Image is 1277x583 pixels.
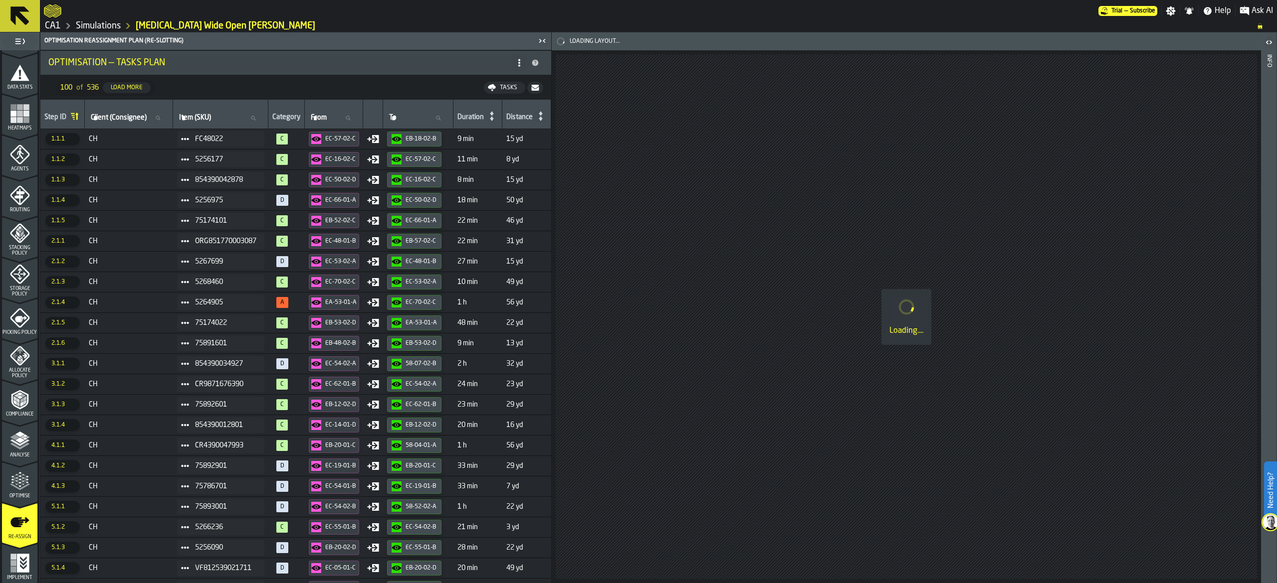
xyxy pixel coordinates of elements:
div: Info [1266,52,1273,581]
button: button-EC-48-01-B [387,254,441,269]
span: Picking Policy [2,330,37,335]
span: 27 min [457,258,498,266]
div: Move Type: Put in [367,378,379,390]
div: Optimisation — Tasks Plan [48,57,511,68]
div: EC-54-01-B [325,483,357,490]
label: button-toggle-Toggle Full Menu [2,34,37,48]
span: 100% [276,379,288,390]
div: Move Type: Put in [367,480,379,492]
div: 58-04-01-A [406,442,437,449]
button: button-EC-48-01-B [309,234,359,249]
span: 2.1.3 [45,276,80,288]
div: Move Type: Put in [367,215,379,227]
span: Help [1215,5,1231,17]
span: 9 min [457,135,498,143]
span: 97% [276,420,288,431]
span: N/A [276,481,288,492]
span: 5267699 [195,258,256,266]
span: N/A [276,195,288,206]
div: EC-55-01-B [406,544,437,551]
span: 11 min [457,155,498,163]
div: EB-20-02-D [406,565,437,572]
span: 100% [276,399,288,410]
div: EC-66-01-A [325,197,357,204]
span: label [311,114,327,122]
div: 58-52-02-A [406,503,437,510]
span: 75786701 [195,482,256,490]
span: Ask AI [1252,5,1273,17]
div: EB-20-01-C [325,442,357,449]
span: 56 yd [506,441,547,449]
span: CH [89,462,169,470]
span: 100% [276,277,288,288]
button: button-EC-55-01-B [309,520,359,535]
div: Loading.... [889,325,923,337]
span: 854390042878 [195,176,256,184]
span: 3.1.4 [45,419,80,431]
span: 23 min [457,401,498,409]
span: Trial [1111,7,1122,14]
span: 15 yd [506,135,547,143]
span: Heatmaps [2,126,37,131]
div: EB-20-02-D [325,544,357,551]
button: button-EC-54-02-A [309,356,359,371]
span: 18 min [457,196,498,204]
div: EC-62-01-B [325,381,357,388]
span: Implement [2,575,37,581]
button: button-EB-53-02-D [387,336,441,351]
span: Optimise [2,493,37,499]
button: button-EC-70-02-C [387,295,441,310]
div: EA-53-01-A [325,299,357,306]
button: button-EC-54-01-B [309,479,359,494]
span: CH [89,401,169,409]
div: Move Type: Put in [367,194,379,206]
span: 2.1.6 [45,337,80,349]
span: CH [89,339,169,347]
span: 23 yd [506,380,547,388]
span: CH [89,298,169,306]
span: 50 yd [506,196,547,204]
button: button-Load More [103,82,151,93]
span: 48 min [457,319,498,327]
li: menu Routing [2,176,37,216]
span: — [1124,7,1128,14]
button: button-EB-53-02-D [309,315,359,330]
div: EC-54-02-A [325,360,357,367]
div: Move Type: Put in [367,521,379,533]
span: 5.1.3 [45,542,80,554]
span: 8 min [457,176,498,184]
input: label [387,112,449,125]
div: Move Type: Put in [367,358,379,370]
span: 99% [276,174,288,185]
span: 5.1.4 [45,562,80,574]
span: 10 min [457,278,498,286]
span: 15 yd [506,258,547,266]
button: button-EC-55-01-B [387,540,441,555]
span: N/A [276,501,288,512]
button: button-EC-50-02-D [309,172,359,187]
li: menu Orders [2,12,37,52]
button: button- [527,82,543,94]
label: button-toggle-Close me [535,35,549,47]
span: 97% [276,236,288,247]
li: menu Allocate Policy [2,339,37,379]
span: 9 min [457,339,498,347]
span: 1 h [457,298,498,306]
div: Move Type: Put in [367,337,379,349]
div: EC-54-02-B [325,503,357,510]
span: 22 min [457,237,498,245]
div: Move Type: Put in [367,439,379,451]
a: logo-header [44,2,61,20]
span: label [179,114,211,122]
span: label [389,114,397,122]
div: Move Type: Put in [367,276,379,288]
span: 95% [276,440,288,451]
span: 100 [60,84,72,92]
span: 49 yd [506,278,547,286]
input: label [89,112,169,125]
span: 2.1.2 [45,256,80,268]
button: button-EC-66-01-A [309,193,359,208]
span: 3.1.1 [45,358,80,370]
span: CH [89,319,169,327]
span: 2.1.5 [45,317,80,329]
